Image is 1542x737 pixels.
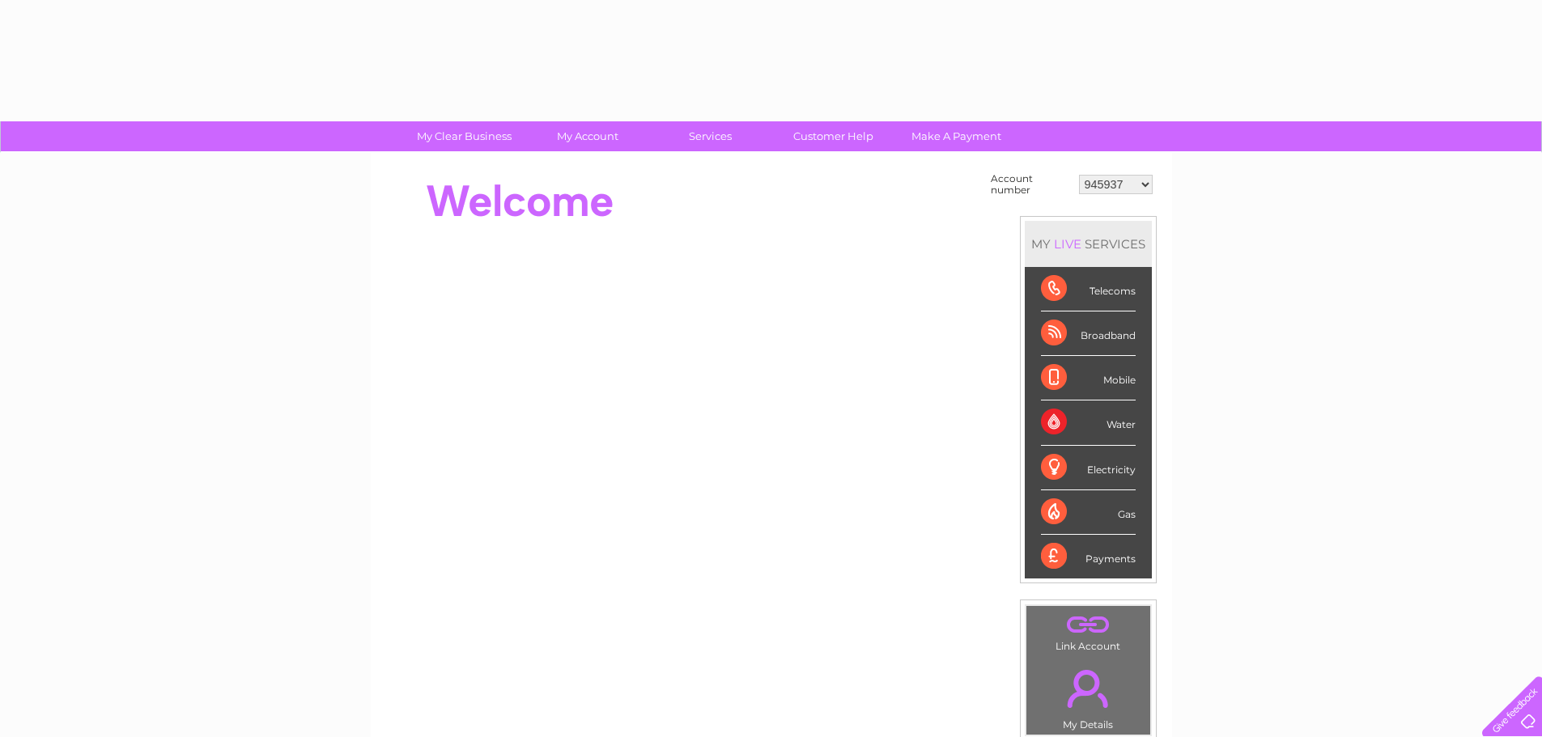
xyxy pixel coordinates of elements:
div: Broadband [1041,311,1136,356]
a: Make A Payment [890,121,1023,151]
td: My Details [1026,656,1151,735]
a: . [1030,610,1146,638]
div: Payments [1041,535,1136,578]
div: Water [1041,400,1136,445]
a: Services [644,121,777,151]
td: Account number [987,169,1075,200]
div: Telecoms [1041,267,1136,311]
a: My Clear Business [397,121,531,151]
div: MY SERVICES [1025,221,1152,267]
div: Mobile [1041,356,1136,400]
div: Gas [1041,490,1136,535]
td: Link Account [1026,605,1151,656]
a: My Account [520,121,654,151]
a: . [1030,660,1146,717]
div: Electricity [1041,446,1136,490]
div: LIVE [1051,236,1085,252]
a: Customer Help [767,121,900,151]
